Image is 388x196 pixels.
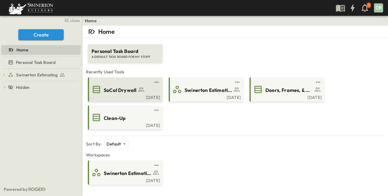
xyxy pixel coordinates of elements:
div: Default [104,140,128,148]
a: [DATE] [89,122,160,127]
span: Doors, Frames, & Hardware [265,87,313,94]
span: Home [16,47,28,53]
span: Workspaces [86,152,384,158]
a: [DATE] [89,94,160,99]
button: test [153,107,160,114]
img: 6c363589ada0b36f064d841b69d3a419a338230e66bb0a533688fa5cc3e9e735.png [7,2,54,14]
button: test [153,162,160,169]
a: Home [1,46,80,54]
span: Clean-Up [104,115,126,122]
p: Sort By: [86,141,102,147]
button: test [234,79,241,86]
button: OR [373,3,384,13]
p: 1 [368,3,369,8]
a: [DATE] [170,94,241,99]
a: Personal Task Board [1,58,80,67]
a: [DATE] [89,177,160,182]
div: Personal Task Boardtest [1,58,81,67]
a: [DATE] [251,94,322,99]
button: Create [18,29,64,40]
span: close [70,17,80,23]
button: test [314,79,322,86]
span: A DEFAULT TASK BOARD FOR MY STUFF [92,55,159,59]
span: Swinerton Estimating [185,87,232,94]
a: Doors, Frames, & Hardware [251,85,322,94]
span: Swinerton Estimating [16,72,58,78]
a: Clean-Up [89,113,160,122]
a: Swinerton Estimating [170,85,241,94]
a: SoCal Drywall [89,85,160,94]
a: Home [85,18,97,24]
span: Hidden [16,84,30,90]
a: Swinerton Estimating [8,71,80,79]
span: Swinerton Estimating [104,170,151,177]
span: SoCal Drywall [104,87,136,94]
span: Personal Task Board [16,59,56,65]
a: Personal Task BoardA DEFAULT TASK BOARD FOR MY STUFF [87,38,163,63]
button: close [61,16,81,24]
span: Recently Used Tools [86,69,384,75]
div: Swinerton Estimatingtest [1,70,81,80]
button: test [153,79,160,86]
div: OR [374,3,383,12]
p: Home [98,27,115,36]
nav: breadcrumbs [85,18,100,24]
a: Swinerton Estimating [89,168,160,177]
p: Default [106,141,121,147]
span: Personal Task Board [92,48,159,55]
